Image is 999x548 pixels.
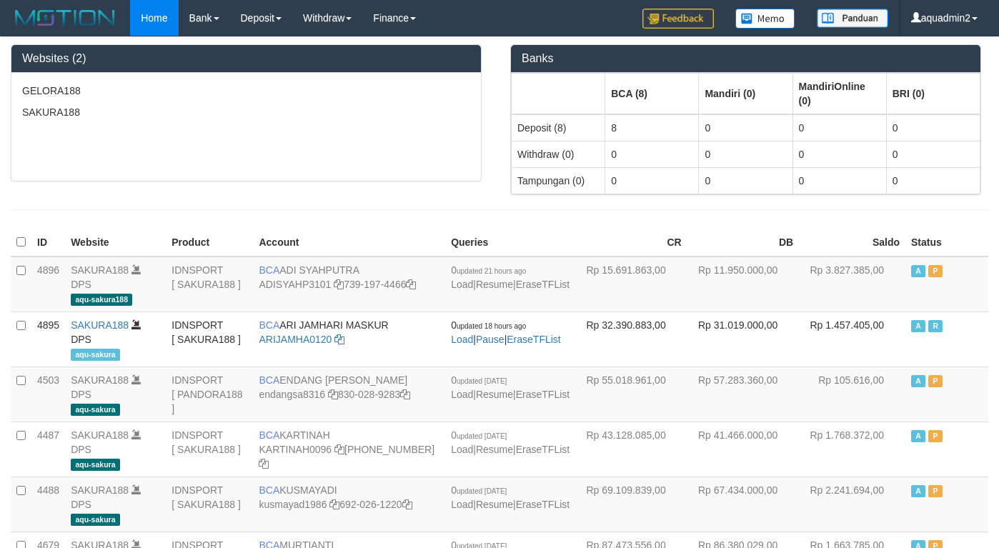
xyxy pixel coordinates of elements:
th: Account [253,229,445,256]
span: | | [451,484,570,510]
th: Group: activate to sort column ascending [886,73,980,114]
th: Group: activate to sort column ascending [512,73,605,114]
td: ENDANG [PERSON_NAME] 830-028-9283 [253,367,445,422]
a: ARIJAMHA0120 [259,334,332,345]
h3: Banks [522,52,970,65]
a: kusmayad1986 [259,499,327,510]
a: Copy 6920261220 to clipboard [402,499,412,510]
a: Resume [476,279,513,290]
td: Rp 1.768.372,00 [799,422,905,477]
a: Copy kusmayad1986 to clipboard [329,499,339,510]
a: SAKURA188 [71,374,129,386]
td: 4896 [31,256,65,312]
span: | | [451,264,570,290]
span: | | [451,429,570,455]
td: IDNSPORT [ SAKURA188 ] [166,312,253,367]
span: aqu-sakura [71,514,120,526]
a: Pause [476,334,505,345]
a: ADISYAHP3101 [259,279,331,290]
a: Copy KARTINAH0096 to clipboard [334,444,344,455]
a: Resume [476,499,513,510]
span: BCA [259,374,279,386]
span: Active [911,265,925,277]
a: EraseTFList [516,499,570,510]
td: 4488 [31,477,65,532]
span: Active [911,485,925,497]
td: DPS [65,477,166,532]
a: Copy ARIJAMHA0120 to clipboard [334,334,344,345]
a: SAKURA188 [71,429,129,441]
td: Rp 1.457.405,00 [799,312,905,367]
td: DPS [65,256,166,312]
a: EraseTFList [516,279,570,290]
span: BCA [259,264,279,276]
th: Product [166,229,253,256]
td: Rp 67.434.000,00 [687,477,800,532]
a: Copy ADISYAHP3101 to clipboard [334,279,344,290]
td: 0 [792,141,886,167]
span: Running [928,320,943,332]
td: ADI SYAHPUTRA 739-197-4466 [253,256,445,312]
td: KUSMAYADI 692-026-1220 [253,477,445,532]
td: 8 [605,114,699,141]
td: ARI JAMHARI MASKUR [253,312,445,367]
td: 0 [605,141,699,167]
a: Copy 5885247854 to clipboard [259,458,269,469]
td: 0 [886,167,980,194]
td: Rp 2.241.694,00 [799,477,905,532]
a: Copy 7391974466 to clipboard [406,279,416,290]
td: IDNSPORT [ SAKURA188 ] [166,477,253,532]
span: Active [911,375,925,387]
a: Load [451,334,473,345]
span: Paused [928,375,943,387]
th: Website [65,229,166,256]
td: IDNSPORT [ SAKURA188 ] [166,256,253,312]
td: 4895 [31,312,65,367]
td: Rp 105.616,00 [799,367,905,422]
td: Rp 69.109.839,00 [575,477,687,532]
th: Group: activate to sort column ascending [792,73,886,114]
th: Group: activate to sort column ascending [605,73,699,114]
span: 0 [451,484,507,496]
span: updated 21 hours ago [457,267,526,275]
td: 0 [886,114,980,141]
td: IDNSPORT [ PANDORA188 ] [166,367,253,422]
td: Rp 57.283.360,00 [687,367,800,422]
a: Copy 8300289283 to clipboard [400,389,410,400]
p: SAKURA188 [22,105,470,119]
span: aqu-sakura [71,404,120,416]
th: ID [31,229,65,256]
span: 0 [451,429,507,441]
a: Load [451,279,473,290]
span: updated [DATE] [457,377,507,385]
span: updated 18 hours ago [457,322,526,330]
th: Status [905,229,988,256]
td: Rp 15.691.863,00 [575,256,687,312]
a: Copy endangsa8316 to clipboard [328,389,338,400]
span: aqu-sakura [71,349,120,361]
td: Rp 41.466.000,00 [687,422,800,477]
td: 0 [792,167,886,194]
td: IDNSPORT [ SAKURA188 ] [166,422,253,477]
a: SAKURA188 [71,264,129,276]
p: GELORA188 [22,84,470,98]
td: 0 [792,114,886,141]
td: Rp 11.950.000,00 [687,256,800,312]
img: Button%20Memo.svg [735,9,795,29]
span: updated [DATE] [457,487,507,495]
a: endangsa8316 [259,389,325,400]
td: Withdraw (0) [512,141,605,167]
span: updated [DATE] [457,432,507,440]
td: 0 [699,114,792,141]
a: Load [451,444,473,455]
td: DPS [65,312,166,367]
a: SAKURA188 [71,484,129,496]
a: EraseTFList [516,389,570,400]
span: 0 [451,319,526,331]
span: aqu-sakura188 [71,294,132,306]
th: DB [687,229,800,256]
span: aqu-sakura [71,459,120,471]
h3: Websites (2) [22,52,470,65]
td: DPS [65,422,166,477]
span: Active [911,430,925,442]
